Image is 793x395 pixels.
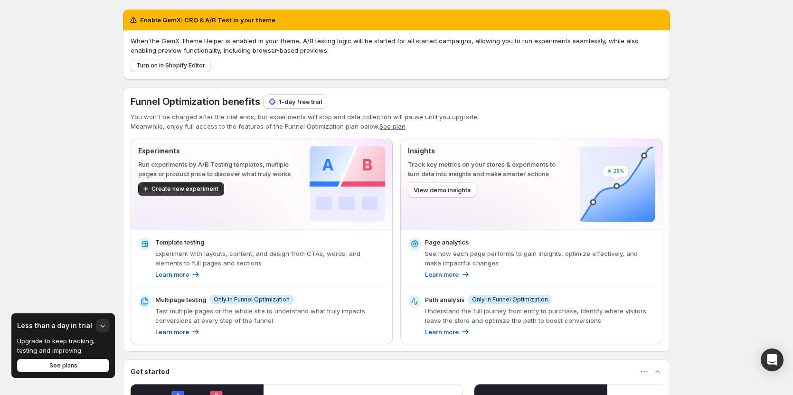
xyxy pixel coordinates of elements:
[267,97,277,106] img: 1-day free trial
[214,296,290,303] span: Only in Funnel Optimization
[155,327,189,337] p: Learn more
[408,182,476,197] button: View demo insights
[425,270,459,279] p: Learn more
[138,160,294,179] p: Run experiments by A/B Testing templates, multiple pages or product price to discover what truly ...
[579,146,655,222] img: Insights
[310,146,385,222] img: Experiments
[155,270,189,279] p: Learn more
[138,182,224,196] button: Create new experiment
[408,160,564,179] p: Track key metrics on your stores & experiments to turn data into insights and make smarter actions
[425,327,470,337] a: Learn more
[425,306,655,325] p: Understand the full journey from entry to purchase, identify where visitors leave the store and o...
[155,237,204,247] p: Template testing
[17,321,92,330] h3: Less than a day in trial
[136,62,205,69] span: Turn on in Shopify Editor
[131,367,170,376] h3: Get started
[155,249,385,268] p: Experiment with layouts, content, and design from CTAs, words, and elements to full pages and sec...
[472,296,548,303] span: Only in Funnel Optimization
[414,185,471,195] span: View demo insights
[155,306,385,325] p: Test multiple pages or the whole site to understand what truly impacts conversions at every step ...
[131,112,662,122] p: You won't be charged after the trial ends, but experiments will stop and data collection will pau...
[425,237,469,247] p: Page analytics
[17,336,109,355] p: Upgrade to keep tracking, testing and improving.
[131,36,662,55] p: When the GemX Theme Helper is enabled in your theme, A/B testing logic will be started for all st...
[155,270,200,279] a: Learn more
[155,327,200,337] a: Learn more
[425,249,655,268] p: See how each page performs to gain insights, optimize effectively, and make impactful changes
[49,362,77,369] span: See plans
[425,270,470,279] a: Learn more
[151,185,218,193] span: Create new experiment
[425,327,459,337] p: Learn more
[17,359,109,372] button: See plans
[131,59,211,72] button: Turn on in Shopify Editor
[138,146,294,156] p: Experiments
[155,295,206,304] p: Multipage testing
[279,97,322,106] p: 1-day free trial
[761,348,784,371] div: Open Intercom Messenger
[408,146,564,156] p: Insights
[131,96,260,107] span: Funnel Optimization benefits
[425,295,464,304] p: Path analysis
[140,15,275,25] h2: Enable GemX: CRO & A/B Test in your theme
[131,122,662,131] p: Meanwhile, enjoy full access to the features of the Funnel Optimization plan below.
[379,122,406,130] button: See plan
